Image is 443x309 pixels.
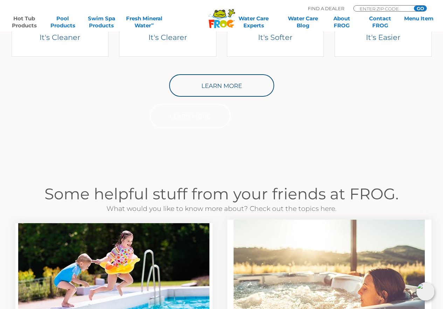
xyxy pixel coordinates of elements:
[340,33,427,42] h4: It's Easier
[6,204,437,214] p: What would you like to know more about? Check out the topics here.
[414,6,427,11] input: GO
[308,5,344,12] p: Find A Dealer
[123,15,166,29] a: Fresh MineralWater∞
[124,33,211,42] h4: It's Clearer
[416,282,435,301] img: openIcon
[363,15,397,29] a: ContactFROG
[402,15,436,29] a: Menu Item
[150,104,230,128] a: Learn More
[16,33,103,42] h4: It's Cleaner
[6,184,437,204] h2: Some helpful stuff from your friends at FROG.
[46,15,80,29] a: PoolProducts
[359,6,406,12] input: Zip Code Form
[325,15,359,29] a: AboutFROG
[232,33,319,42] h4: It's Softer
[7,15,41,29] a: Hot TubProducts
[169,74,274,97] a: Learn More
[151,21,154,26] sup: ∞
[84,15,119,29] a: Swim SpaProducts
[226,15,282,29] a: Water CareExperts
[286,15,320,29] a: Water CareBlog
